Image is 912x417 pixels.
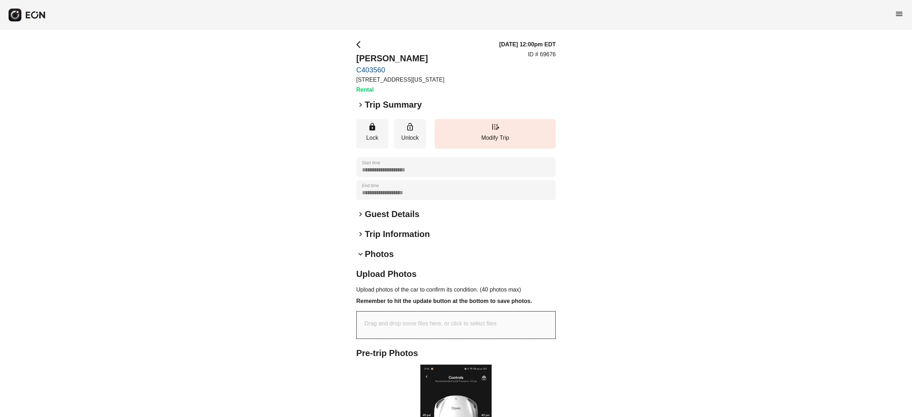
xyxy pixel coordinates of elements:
[435,119,556,149] button: Modify Trip
[356,40,365,49] span: arrow_back_ios
[356,230,365,238] span: keyboard_arrow_right
[356,66,444,74] a: C403560
[360,134,385,142] p: Lock
[368,123,377,131] span: lock
[356,86,444,94] h3: Rental
[356,119,388,149] button: Lock
[356,210,365,218] span: keyboard_arrow_right
[365,208,419,220] h2: Guest Details
[356,101,365,109] span: keyboard_arrow_right
[356,53,444,64] h2: [PERSON_NAME]
[528,50,556,59] p: ID # 69676
[364,319,497,328] p: Drag and drop some files here, or click to select files
[394,119,426,149] button: Unlock
[406,123,414,131] span: lock_open
[365,228,430,240] h2: Trip Information
[356,285,556,294] p: Upload photos of the car to confirm its condition. (40 photos max)
[356,76,444,84] p: [STREET_ADDRESS][US_STATE]
[365,248,394,260] h2: Photos
[356,268,556,280] h2: Upload Photos
[356,250,365,258] span: keyboard_arrow_down
[356,347,556,359] h2: Pre-trip Photos
[499,40,556,49] h3: [DATE] 12:00pm EDT
[398,134,423,142] p: Unlock
[438,134,552,142] p: Modify Trip
[895,10,903,18] span: menu
[365,99,422,110] h2: Trip Summary
[491,123,499,131] span: edit_road
[356,297,556,305] h3: Remember to hit the update button at the bottom to save photos.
